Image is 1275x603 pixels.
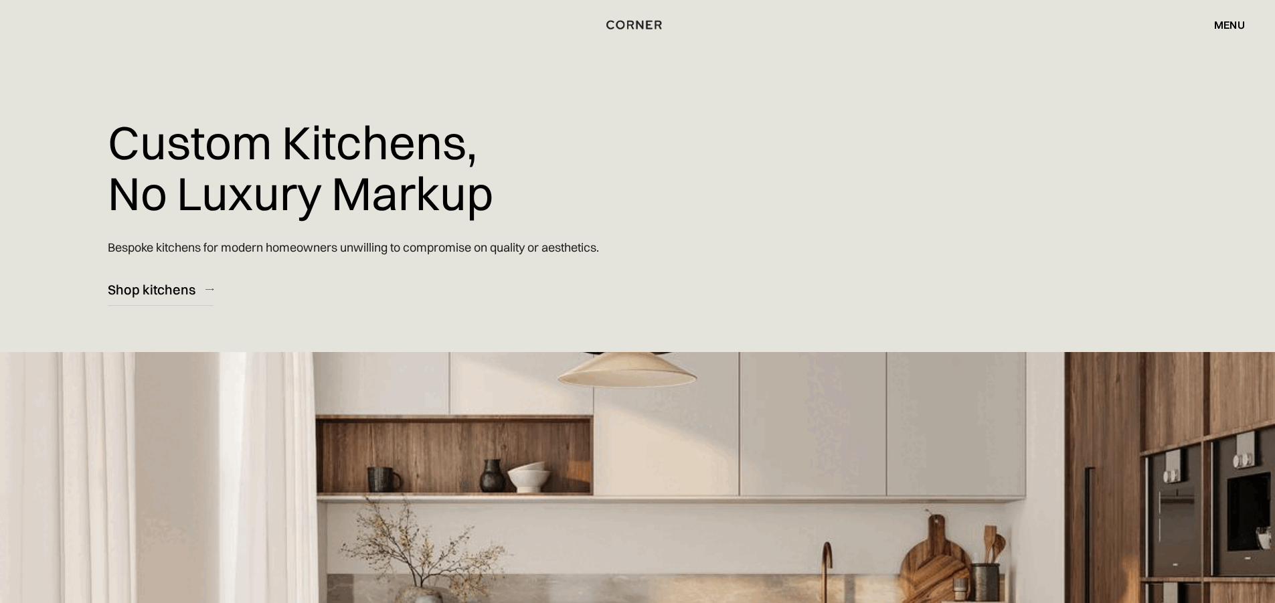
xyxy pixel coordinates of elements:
[108,228,599,266] p: Bespoke kitchens for modern homeowners unwilling to compromise on quality or aesthetics.
[1201,13,1245,36] div: menu
[108,273,214,306] a: Shop kitchens
[108,107,493,228] h1: Custom Kitchens, No Luxury Markup
[1214,19,1245,30] div: menu
[108,280,195,298] div: Shop kitchens
[592,16,683,33] a: home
